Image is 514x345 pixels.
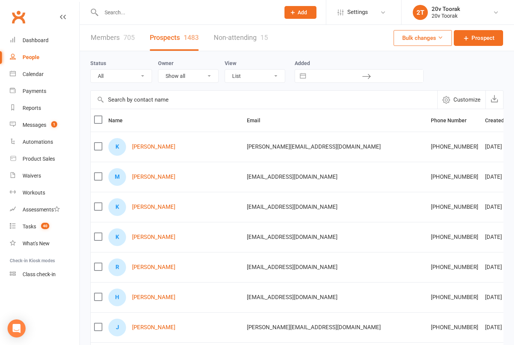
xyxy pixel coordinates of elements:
a: Messages 1 [10,117,79,134]
a: Automations [10,134,79,150]
div: 20v Toorak [432,12,460,19]
div: [DATE] [485,234,512,240]
button: Interact with the calendar and add the check-in date for your trip. [296,70,310,82]
div: J [108,319,126,336]
span: [EMAIL_ADDRESS][DOMAIN_NAME] [247,230,338,244]
button: Created [485,116,512,125]
div: Assessments [23,207,60,213]
button: Email [247,116,269,125]
a: [PERSON_NAME] [132,174,175,180]
div: Messages [23,122,46,128]
label: Status [90,60,106,66]
div: Workouts [23,190,45,196]
span: [EMAIL_ADDRESS][DOMAIN_NAME] [247,290,338,304]
div: Tasks [23,223,36,229]
button: Customize [437,91,485,109]
a: Waivers [10,167,79,184]
div: 15 [260,33,268,41]
a: Tasks 40 [10,218,79,235]
span: Prospect [471,33,494,43]
div: What's New [23,240,50,246]
div: Open Intercom Messenger [8,319,26,337]
button: Add [284,6,316,19]
div: [DATE] [485,144,512,150]
div: M [108,168,126,186]
span: Customize [453,95,481,104]
span: Settings [347,4,368,21]
a: [PERSON_NAME] [132,144,175,150]
label: View [225,60,236,66]
label: Owner [158,60,173,66]
a: Payments [10,83,79,100]
div: [PHONE_NUMBER] [431,144,478,150]
div: K [108,228,126,246]
span: Name [108,117,131,123]
a: [PERSON_NAME] [132,294,175,301]
span: [PERSON_NAME][EMAIL_ADDRESS][DOMAIN_NAME] [247,320,381,334]
div: H [108,289,126,306]
div: R [108,258,126,276]
span: [PERSON_NAME][EMAIL_ADDRESS][DOMAIN_NAME] [247,140,381,154]
button: Phone Number [431,116,475,125]
div: K [108,138,126,156]
div: Reports [23,105,41,111]
label: Added [295,60,424,66]
input: Search by contact name [91,91,437,109]
div: K [108,198,126,216]
a: Dashboard [10,32,79,49]
div: [PHONE_NUMBER] [431,324,478,331]
a: Assessments [10,201,79,218]
div: Dashboard [23,37,49,43]
div: [PHONE_NUMBER] [431,234,478,240]
div: [PHONE_NUMBER] [431,294,478,301]
span: Created [485,117,512,123]
div: [PHONE_NUMBER] [431,204,478,210]
div: 2T [413,5,428,20]
a: Prospect [454,30,503,46]
div: Class check-in [23,271,56,277]
span: 40 [41,223,49,229]
div: 705 [123,33,135,41]
a: People [10,49,79,66]
a: Calendar [10,66,79,83]
div: Waivers [23,173,41,179]
a: Class kiosk mode [10,266,79,283]
div: 20v Toorak [432,6,460,12]
span: Add [298,9,307,15]
div: Product Sales [23,156,55,162]
a: Product Sales [10,150,79,167]
a: Prospects1483 [150,25,199,51]
div: Calendar [23,71,44,77]
span: [EMAIL_ADDRESS][DOMAIN_NAME] [247,200,338,214]
a: Workouts [10,184,79,201]
div: [DATE] [485,204,512,210]
span: 1 [51,121,57,128]
span: [EMAIL_ADDRESS][DOMAIN_NAME] [247,260,338,274]
div: [DATE] [485,264,512,271]
div: [PHONE_NUMBER] [431,264,478,271]
a: [PERSON_NAME] [132,234,175,240]
div: [PHONE_NUMBER] [431,174,478,180]
a: Non-attending15 [214,25,268,51]
button: Bulk changes [394,30,452,46]
div: Payments [23,88,46,94]
a: Clubworx [9,8,28,26]
div: Automations [23,139,53,145]
div: 1483 [184,33,199,41]
div: People [23,54,40,60]
a: Reports [10,100,79,117]
span: [EMAIL_ADDRESS][DOMAIN_NAME] [247,170,338,184]
input: Search... [99,7,275,18]
a: Members705 [91,25,135,51]
div: [DATE] [485,324,512,331]
div: [DATE] [485,294,512,301]
a: [PERSON_NAME] [132,204,175,210]
a: What's New [10,235,79,252]
div: [DATE] [485,174,512,180]
a: [PERSON_NAME] [132,264,175,271]
button: Name [108,116,131,125]
span: Phone Number [431,117,475,123]
a: [PERSON_NAME] [132,324,175,331]
span: Email [247,117,269,123]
